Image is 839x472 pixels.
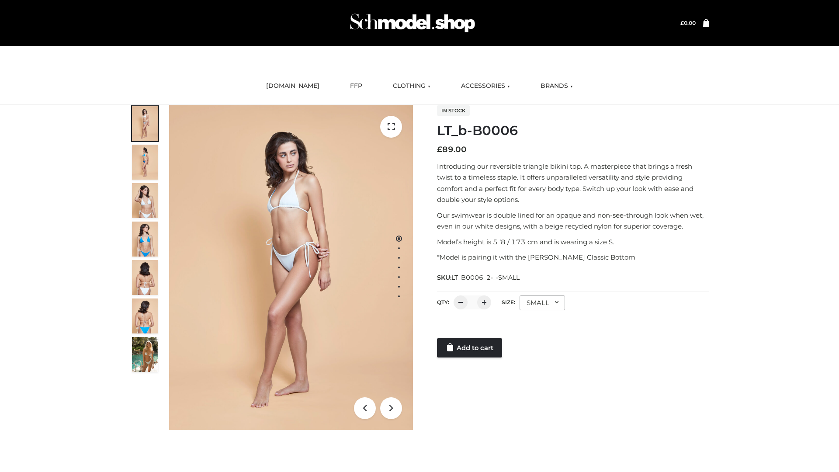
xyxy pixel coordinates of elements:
[437,272,520,283] span: SKU:
[260,76,326,96] a: [DOMAIN_NAME]
[437,252,709,263] p: *Model is pairing it with the [PERSON_NAME] Classic Bottom
[437,145,442,154] span: £
[132,222,158,257] img: ArielClassicBikiniTop_CloudNine_AzureSky_OW114ECO_4-scaled.jpg
[132,337,158,372] img: Arieltop_CloudNine_AzureSky2.jpg
[386,76,437,96] a: CLOTHING
[132,106,158,141] img: ArielClassicBikiniTop_CloudNine_AzureSky_OW114ECO_1-scaled.jpg
[132,260,158,295] img: ArielClassicBikiniTop_CloudNine_AzureSky_OW114ECO_7-scaled.jpg
[680,20,696,26] bdi: 0.00
[437,145,467,154] bdi: 89.00
[132,145,158,180] img: ArielClassicBikiniTop_CloudNine_AzureSky_OW114ECO_2-scaled.jpg
[347,6,478,40] img: Schmodel Admin 964
[437,236,709,248] p: Model’s height is 5 ‘8 / 173 cm and is wearing a size S.
[132,183,158,218] img: ArielClassicBikiniTop_CloudNine_AzureSky_OW114ECO_3-scaled.jpg
[437,105,470,116] span: In stock
[169,105,413,430] img: ArielClassicBikiniTop_CloudNine_AzureSky_OW114ECO_1
[502,299,515,305] label: Size:
[680,20,684,26] span: £
[343,76,369,96] a: FFP
[437,210,709,232] p: Our swimwear is double lined for an opaque and non-see-through look when wet, even in our white d...
[454,76,517,96] a: ACCESSORIES
[520,295,565,310] div: SMALL
[437,123,709,139] h1: LT_b-B0006
[680,20,696,26] a: £0.00
[451,274,520,281] span: LT_B0006_2-_-SMALL
[437,299,449,305] label: QTY:
[534,76,579,96] a: BRANDS
[132,298,158,333] img: ArielClassicBikiniTop_CloudNine_AzureSky_OW114ECO_8-scaled.jpg
[437,338,502,357] a: Add to cart
[437,161,709,205] p: Introducing our reversible triangle bikini top. A masterpiece that brings a fresh twist to a time...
